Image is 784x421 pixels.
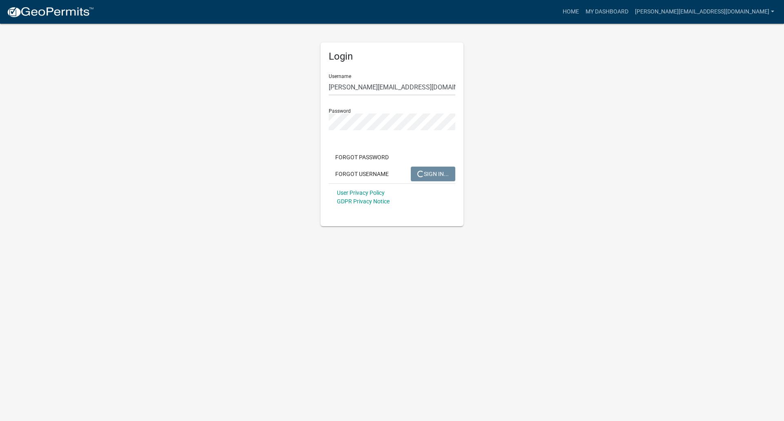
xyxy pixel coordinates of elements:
button: Forgot Username [329,167,395,181]
button: SIGN IN... [411,167,455,181]
span: SIGN IN... [417,170,449,177]
a: User Privacy Policy [337,189,385,196]
h5: Login [329,51,455,62]
button: Forgot Password [329,150,395,165]
a: GDPR Privacy Notice [337,198,390,205]
a: Home [559,4,582,20]
a: My Dashboard [582,4,632,20]
a: [PERSON_NAME][EMAIL_ADDRESS][DOMAIN_NAME] [632,4,777,20]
